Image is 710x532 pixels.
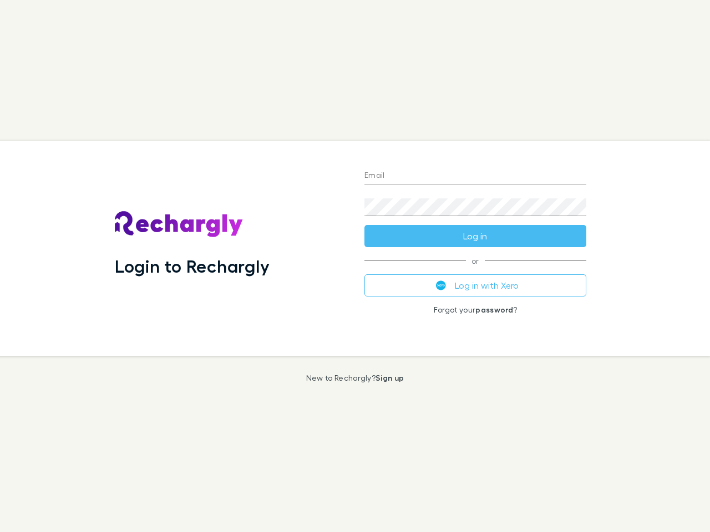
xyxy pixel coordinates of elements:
h1: Login to Rechargly [115,255,270,277]
p: Forgot your ? [364,305,586,314]
button: Log in with Xero [364,274,586,296]
a: Sign up [376,373,404,382]
img: Xero's logo [436,280,446,290]
a: password [475,305,513,314]
img: Rechargly's Logo [115,211,244,238]
p: New to Rechargly? [306,374,404,382]
button: Log in [364,225,586,247]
